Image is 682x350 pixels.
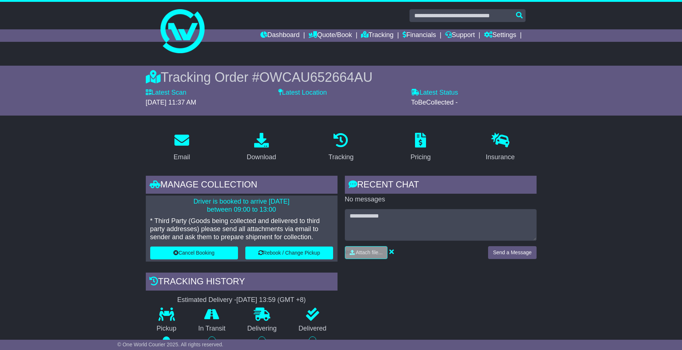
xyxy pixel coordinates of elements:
[288,325,338,333] p: Delivered
[237,296,306,304] div: [DATE] 13:59 (GMT +8)
[345,176,537,196] div: RECENT CHAT
[488,246,536,259] button: Send a Message
[260,29,300,42] a: Dashboard
[146,99,196,106] span: [DATE] 11:37 AM
[324,130,358,165] a: Tracking
[245,247,333,259] button: Rebook / Change Pickup
[146,296,338,304] div: Estimated Delivery -
[345,196,537,204] p: No messages
[403,29,436,42] a: Financials
[173,152,190,162] div: Email
[146,176,338,196] div: Manage collection
[146,69,537,85] div: Tracking Order #
[150,247,238,259] button: Cancel Booking
[259,70,372,85] span: OWCAU652664AU
[146,273,338,292] div: Tracking history
[411,89,458,97] label: Latest Status
[481,130,520,165] a: Insurance
[150,217,333,241] p: * Third Party (Goods being collected and delivered to third party addresses) please send all atta...
[237,325,288,333] p: Delivering
[278,89,327,97] label: Latest Location
[484,29,516,42] a: Settings
[247,152,276,162] div: Download
[328,152,353,162] div: Tracking
[169,130,195,165] a: Email
[406,130,436,165] a: Pricing
[361,29,393,42] a: Tracking
[150,198,333,214] p: Driver is booked to arrive [DATE] between 09:00 to 13:00
[146,325,188,333] p: Pickup
[411,99,458,106] span: ToBeCollected -
[146,89,187,97] label: Latest Scan
[486,152,515,162] div: Insurance
[187,325,237,333] p: In Transit
[308,29,352,42] a: Quote/Book
[411,152,431,162] div: Pricing
[242,130,281,165] a: Download
[445,29,475,42] a: Support
[118,342,224,347] span: © One World Courier 2025. All rights reserved.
